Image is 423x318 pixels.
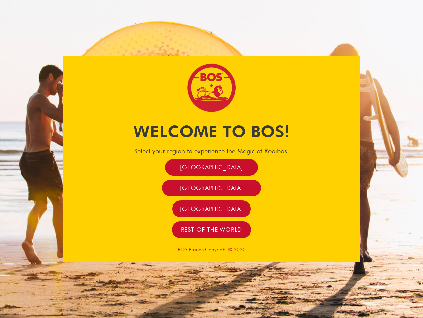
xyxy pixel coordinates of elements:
[180,163,243,171] span: [GEOGRAPHIC_DATA]
[165,159,258,176] a: [GEOGRAPHIC_DATA]
[172,221,251,238] a: Rest of the world
[63,120,360,143] h1: Welcome to BOS!
[180,205,243,213] span: [GEOGRAPHIC_DATA]
[187,63,236,113] img: Bos Brands
[181,226,242,233] span: Rest of the world
[180,184,243,192] span: [GEOGRAPHIC_DATA]
[162,180,261,196] a: [GEOGRAPHIC_DATA]
[172,200,251,217] a: [GEOGRAPHIC_DATA]
[63,147,360,155] h4: Select your region to experience the Magic of Rooibos.
[63,247,360,253] p: BOS Brands Copyright © 2020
